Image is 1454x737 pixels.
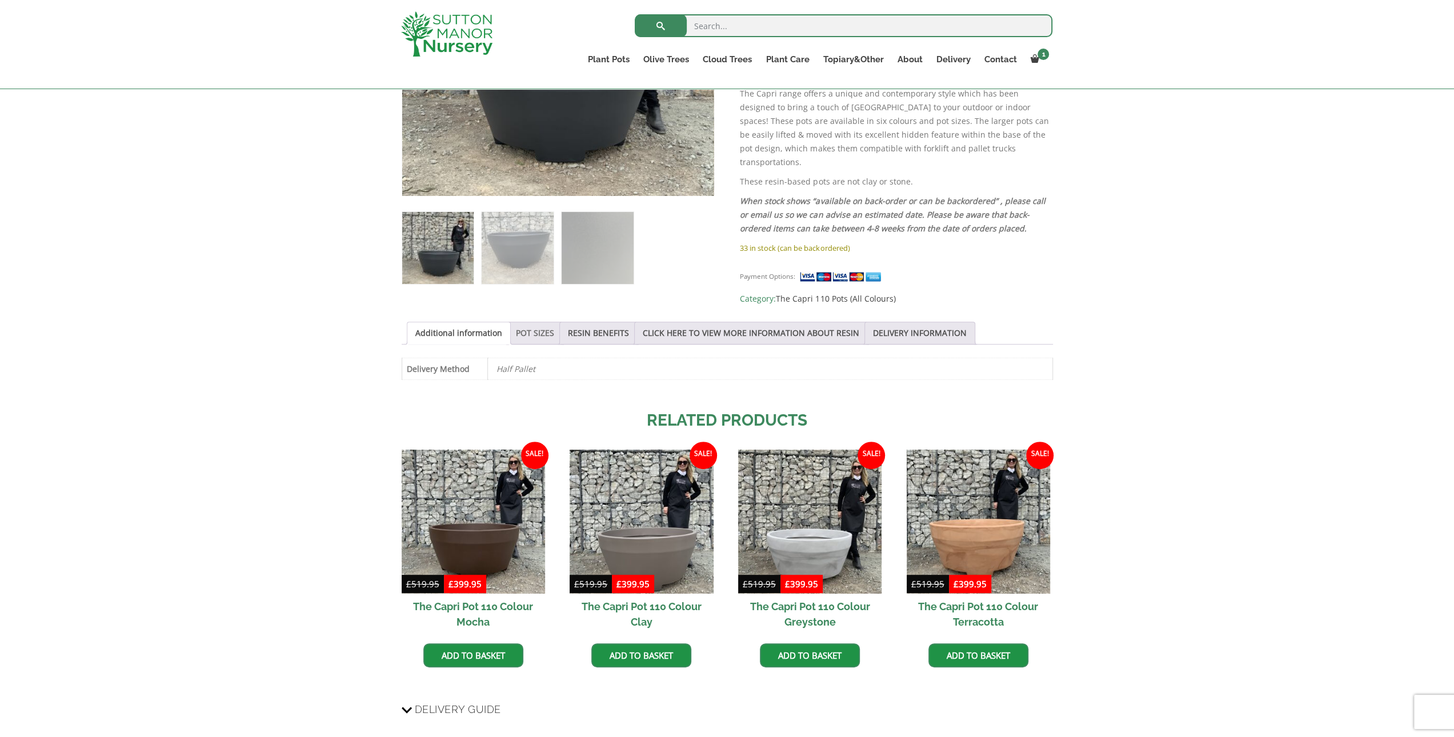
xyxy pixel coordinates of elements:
a: Sale! The Capri Pot 110 Colour Greystone [738,450,882,634]
img: The Capri Pot 110 Colour Terracotta [907,450,1050,593]
a: CLICK HERE TO VIEW MORE INFORMATION ABOUT RESIN [643,322,859,344]
bdi: 399.95 [785,578,818,590]
a: Add to basket: “The Capri Pot 110 Colour Clay” [591,643,691,667]
span: Sale! [858,442,885,469]
a: Additional information [415,322,502,344]
bdi: 399.95 [448,578,482,590]
a: Add to basket: “The Capri Pot 110 Colour Greystone” [760,643,860,667]
th: Delivery Method [402,358,487,379]
small: Payment Options: [740,272,795,281]
img: payment supported [799,271,885,283]
a: 1 [1023,51,1052,67]
a: Sale! The Capri Pot 110 Colour Clay [570,450,713,634]
p: 33 in stock (can be backordered) [740,241,1052,255]
span: £ [954,578,959,590]
span: Delivery Guide [415,699,501,720]
h2: The Capri Pot 110 Colour Clay [570,594,713,635]
h2: The Capri Pot 110 Colour Greystone [738,594,882,635]
a: Plant Care [759,51,816,67]
a: Olive Trees [636,51,696,67]
span: Sale! [690,442,717,469]
a: Topiary&Other [816,51,890,67]
img: The Capri Pot 110 Colour Clay [570,450,713,593]
span: £ [406,578,411,590]
bdi: 519.95 [743,578,776,590]
bdi: 519.95 [574,578,607,590]
a: Cloud Trees [696,51,759,67]
img: The Capri Pot 110 Colour Charcoal - Image 3 [562,212,633,283]
span: Category: [740,292,1052,306]
bdi: 519.95 [406,578,439,590]
span: £ [448,578,454,590]
p: Half Pallet [496,358,1044,379]
p: These resin-based pots are not clay or stone. [740,175,1052,189]
input: Search... [635,14,1052,37]
a: Delivery [929,51,977,67]
a: Contact [977,51,1023,67]
span: £ [785,578,790,590]
img: The Capri Pot 110 Colour Charcoal - Image 2 [482,212,553,283]
h2: The Capri Pot 110 Colour Mocha [402,594,545,635]
p: The Capri range offers a unique and contemporary style which has been designed to bring a touch o... [740,87,1052,169]
table: Product Details [402,358,1053,380]
a: Plant Pots [581,51,636,67]
span: £ [743,578,748,590]
a: About [890,51,929,67]
img: The Capri Pot 110 Colour Greystone [738,450,882,593]
a: Sale! The Capri Pot 110 Colour Terracotta [907,450,1050,634]
a: POT SIZES [516,322,554,344]
a: DELIVERY INFORMATION [873,322,967,344]
span: £ [574,578,579,590]
a: RESIN BENEFITS [568,322,629,344]
a: Sale! The Capri Pot 110 Colour Mocha [402,450,545,634]
span: £ [616,578,622,590]
span: Sale! [1026,442,1054,469]
img: The Capri Pot 110 Colour Charcoal [402,212,474,283]
span: £ [911,578,916,590]
a: Add to basket: “The Capri Pot 110 Colour Terracotta” [928,643,1028,667]
span: Sale! [521,442,548,469]
img: The Capri Pot 110 Colour Mocha [402,450,545,593]
span: 1 [1038,49,1049,60]
h2: The Capri Pot 110 Colour Terracotta [907,594,1050,635]
bdi: 399.95 [616,578,650,590]
img: logo [401,11,492,57]
em: When stock shows “available on back-order or can be backordered” , please call or email us so we ... [740,195,1045,234]
bdi: 519.95 [911,578,944,590]
bdi: 399.95 [954,578,987,590]
h2: Related products [402,408,1053,432]
a: The Capri 110 Pots (All Colours) [776,293,895,304]
a: Add to basket: “The Capri Pot 110 Colour Mocha” [423,643,523,667]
